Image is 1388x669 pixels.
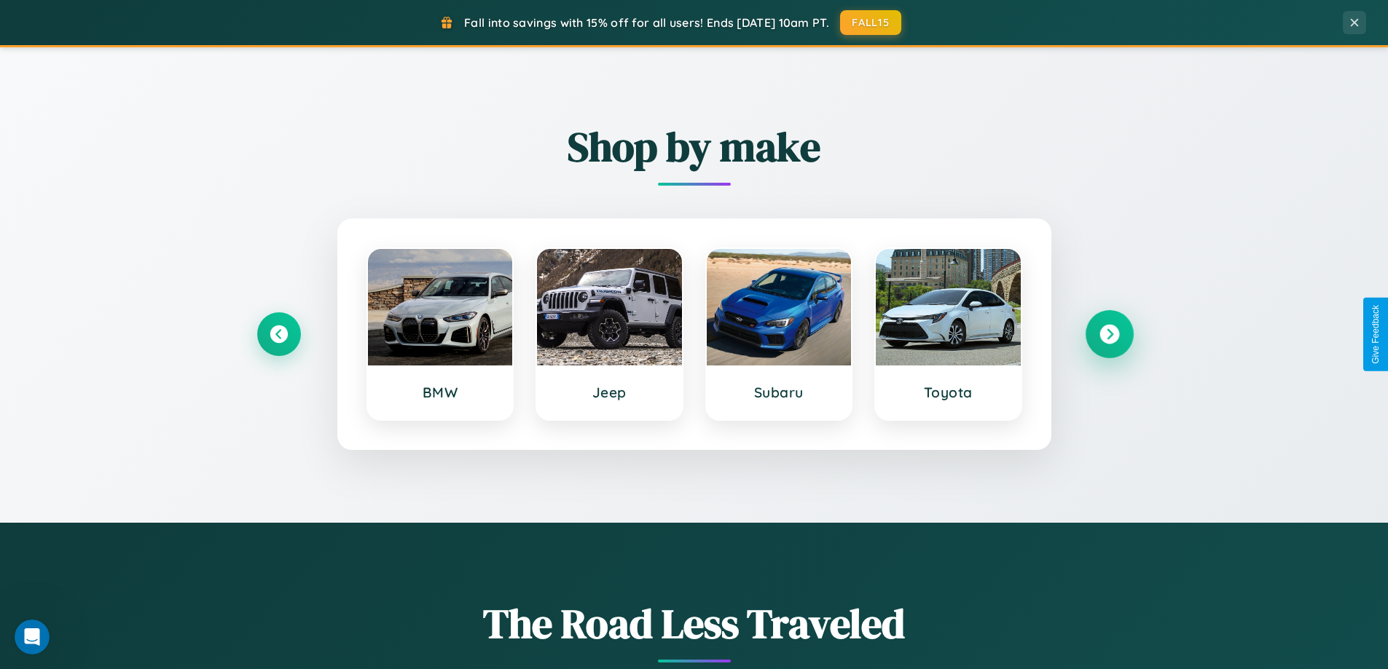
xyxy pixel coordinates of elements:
[15,619,50,654] iframe: Intercom live chat
[552,384,667,401] h3: Jeep
[257,119,1132,175] h2: Shop by make
[257,595,1132,652] h1: The Road Less Traveled
[1371,305,1381,364] div: Give Feedback
[464,15,829,30] span: Fall into savings with 15% off for all users! Ends [DATE] 10am PT.
[383,384,498,401] h3: BMW
[721,384,837,401] h3: Subaru
[840,10,901,35] button: FALL15
[890,384,1006,401] h3: Toyota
